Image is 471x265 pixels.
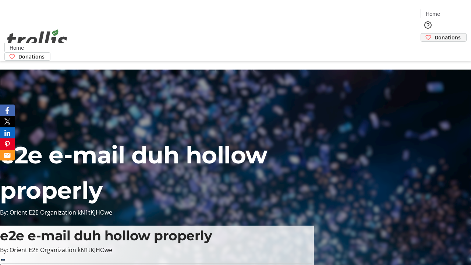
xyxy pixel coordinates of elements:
button: Cart [421,42,435,56]
a: Donations [4,52,50,61]
span: Donations [435,33,461,41]
span: Home [10,44,24,52]
span: Donations [18,53,45,60]
span: Home [426,10,440,18]
button: Help [421,18,435,32]
a: Donations [421,33,467,42]
a: Home [5,44,28,52]
img: Orient E2E Organization kN1tKJHOwe's Logo [4,21,70,58]
a: Home [421,10,445,18]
